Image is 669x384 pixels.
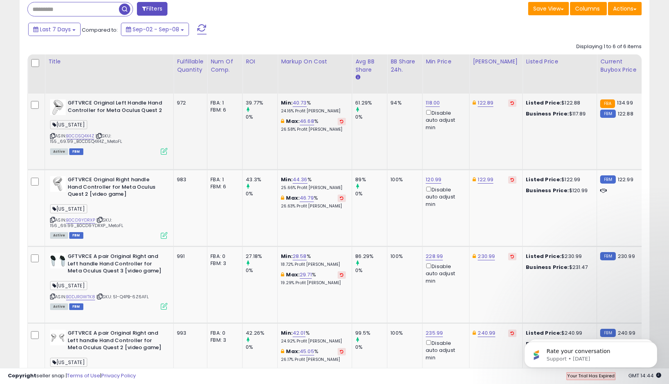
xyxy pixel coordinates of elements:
div: Title [48,58,170,66]
a: 40.73 [293,99,307,107]
button: Save View [528,2,569,15]
a: 240.99 [478,329,495,337]
div: $122.99 [526,176,591,183]
div: FBA: 1 [210,176,236,183]
div: $230.99 [526,253,591,260]
span: | SKU: 156_69.99_B0CD9YDRXP_MetaFL [50,217,124,229]
p: 26.63% Profit [PERSON_NAME] [281,204,346,209]
span: | SKU: 155_69.99_B0CDSQ4X4Z_MetaFL [50,133,122,144]
div: FBM: 6 [210,183,236,190]
div: Disable auto adjust min [426,185,463,208]
span: Compared to: [82,26,118,34]
div: Displaying 1 to 6 of 6 items [576,43,642,50]
div: % [281,118,346,132]
div: % [281,99,346,114]
div: % [281,176,346,191]
b: Min: [281,252,293,260]
div: ASIN: [50,253,167,309]
span: [US_STATE] [50,358,87,367]
div: ROI [246,58,274,66]
b: Business Price: [526,263,569,271]
div: seller snap | | [8,372,136,380]
div: FBM: 3 [210,337,236,344]
p: 25.66% Profit [PERSON_NAME] [281,185,346,191]
div: [PERSON_NAME] [473,58,519,66]
div: 0% [355,190,387,197]
div: 100% [390,176,416,183]
b: GFTVRCE A pair Original Right and Left handle Hand Controller for Meta Oculus Quest 2 [video game] [68,330,163,353]
div: Disable auto adjust min [426,339,463,361]
div: Listed Price [526,58,593,66]
div: 89% [355,176,387,183]
div: Fulfillable Quantity [177,58,204,74]
span: Columns [575,5,600,13]
div: Markup on Cost [281,58,349,66]
div: % [281,271,346,286]
th: The percentage added to the cost of goods (COGS) that forms the calculator for Min & Max prices. [278,54,352,94]
b: Max: [286,271,300,278]
b: Business Price: [526,187,569,194]
div: FBA: 0 [210,330,236,337]
div: 43.3% [246,176,277,183]
span: 230.99 [618,252,635,260]
img: 31t9C2rg2cL._SL40_.jpg [50,330,66,345]
span: | SKU: 51-Q4PB-6Z6AFL [96,294,149,300]
b: GFTVRCE Original Left Handle Hand Controller for Meta Oculus Quest 2 [68,99,163,116]
p: 24.92% Profit [PERSON_NAME] [281,339,346,344]
div: 0% [246,344,277,351]
a: B0CD9YDRXP [66,217,95,224]
div: 0% [246,267,277,274]
a: 29.71 [300,271,312,279]
a: 44.36 [293,176,308,184]
div: $117.89 [526,110,591,117]
small: FBM [600,175,615,184]
span: 122.88 [618,110,633,117]
span: All listings currently available for purchase on Amazon [50,303,68,310]
button: Sep-02 - Sep-08 [121,23,189,36]
div: Min Price [426,58,466,66]
a: 235.99 [426,329,443,337]
div: $231.47 [526,264,591,271]
a: 28.58 [293,252,307,260]
span: 134.99 [617,99,633,106]
img: 31P9kki5PTL._SL40_.jpg [50,253,66,269]
img: 318zId7r+hL._SL40_.jpg [50,176,66,192]
b: Max: [286,348,300,355]
span: [US_STATE] [50,120,87,129]
div: 100% [390,330,416,337]
p: 18.72% Profit [PERSON_NAME] [281,262,346,267]
small: FBM [600,110,615,118]
p: 26.17% Profit [PERSON_NAME] [281,357,346,362]
b: Business Price: [526,110,569,117]
div: 39.77% [246,99,277,106]
button: Actions [608,2,642,15]
div: 61.29% [355,99,387,106]
button: Filters [137,2,167,16]
b: Max: [286,194,300,202]
a: Privacy Policy [101,372,136,379]
span: [US_STATE] [50,204,87,213]
a: 122.99 [478,176,493,184]
div: 983 [177,176,201,183]
div: FBA: 1 [210,99,236,106]
a: 120.99 [426,176,441,184]
div: Current Buybox Price [600,58,640,74]
div: Avg BB Share [355,58,384,74]
b: GFTVRCE Original Right handle Hand Controller for Meta Oculus Quest 2 [video game] [68,176,163,200]
span: Sep-02 - Sep-08 [133,25,179,33]
div: Disable auto adjust min [426,108,463,131]
div: $120.99 [526,187,591,194]
a: B0DJRGWTK8 [66,294,95,300]
span: 122.99 [618,176,633,183]
div: ASIN: [50,99,167,154]
span: FBM [69,232,83,239]
small: FBM [600,252,615,260]
div: % [281,253,346,267]
a: Terms of Use [67,372,100,379]
div: 99.5% [355,330,387,337]
b: Listed Price: [526,99,561,106]
a: 122.89 [478,99,493,107]
b: Min: [281,99,293,106]
div: FBA: 0 [210,253,236,260]
a: 228.99 [426,252,443,260]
